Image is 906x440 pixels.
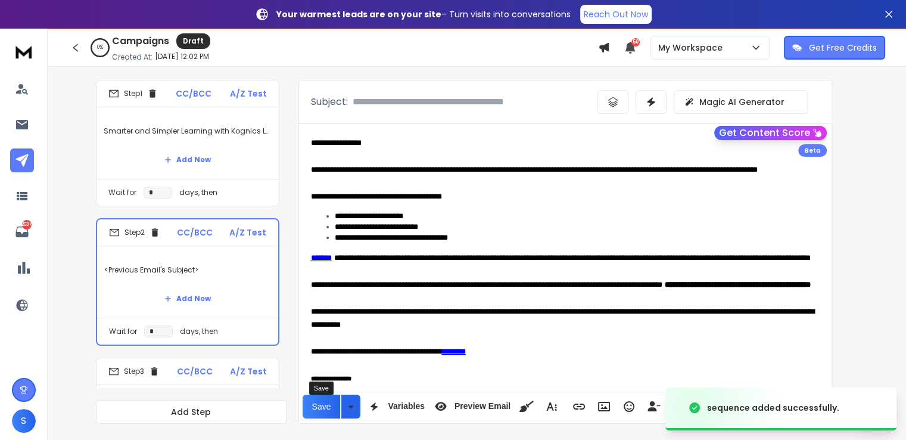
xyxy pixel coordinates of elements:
p: days, then [180,327,218,336]
span: 50 [631,38,640,47]
p: Magic AI Generator [699,96,784,108]
p: – Turn visits into conversations [276,8,571,20]
p: CC/BCC [176,88,211,100]
div: Save [309,382,334,395]
p: A/Z Test [230,365,267,377]
span: Preview Email [452,401,513,411]
button: S [12,409,36,433]
p: A/Z Test [230,88,267,100]
div: Draft [176,33,210,49]
button: More Text [540,395,563,419]
img: logo [12,41,36,63]
button: Get Free Credits [784,36,885,60]
p: Reach Out Now [584,8,648,20]
p: My Workspace [658,42,727,54]
p: 2037 [22,220,32,230]
li: Step2CC/BCCA/Z Test<Previous Email's Subject>Add NewWait fordays, then [96,218,279,346]
p: Wait for [109,327,137,336]
div: Step 2 [109,227,160,238]
button: Emoticons [618,395,640,419]
div: Beta [798,144,827,157]
p: Get Free Credits [809,42,877,54]
button: Preview Email [429,395,513,419]
p: days, then [179,188,217,197]
button: Get Content Score [714,126,827,140]
button: Insert Link (Ctrl+K) [568,395,590,419]
button: Magic AI Generator [674,90,808,114]
p: Created At: [112,52,152,62]
p: CC/BCC [177,365,213,377]
div: Step 1 [108,88,158,99]
p: A/Z Test [229,227,266,238]
strong: Your warmest leads are on your site [276,8,441,20]
p: CC/BCC [177,227,213,238]
a: Reach Out Now [580,5,652,24]
button: Add Step [96,400,287,424]
button: Clean HTML [515,395,538,419]
p: Smarter and Simpler Learning with Kognics LMS [104,114,272,148]
button: Add New [155,287,220,311]
div: sequence added successfully. [707,402,839,414]
p: Subject: [311,95,348,109]
button: Variables [363,395,427,419]
button: Add New [155,148,220,172]
p: [DATE] 12:02 PM [155,52,209,61]
li: Step1CC/BCCA/Z TestSmarter and Simpler Learning with Kognics LMSAdd NewWait fordays, then [96,80,279,206]
p: 0 % [97,44,103,51]
p: <Previous Email's Subject> [104,253,271,287]
button: Insert Unsubscribe Link [643,395,665,419]
p: Wait for [108,188,136,197]
button: Insert Image (Ctrl+P) [593,395,615,419]
button: Save [303,395,341,419]
h1: Campaigns [112,34,169,48]
div: Step 3 [108,366,160,377]
a: 2037 [10,220,34,244]
span: Variables [385,401,427,411]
